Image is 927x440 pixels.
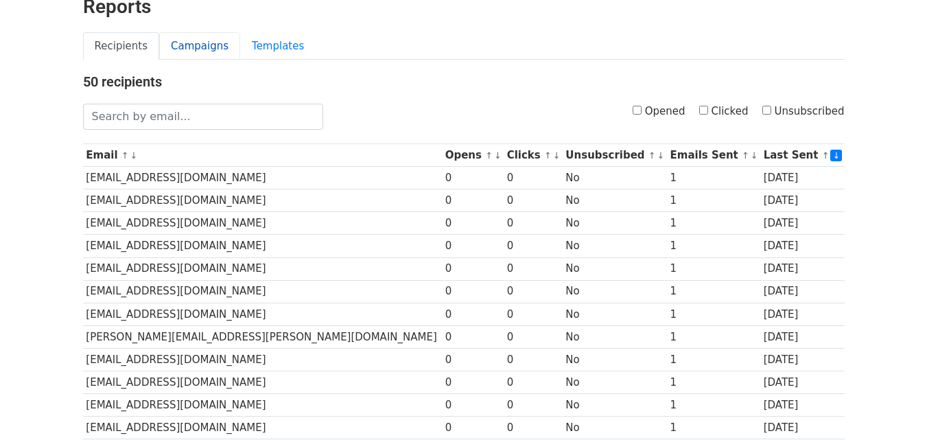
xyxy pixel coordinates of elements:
td: 0 [504,417,563,439]
td: No [563,417,667,439]
td: No [563,189,667,212]
td: No [563,212,667,235]
a: Recipients [83,32,160,60]
td: [DATE] [760,189,845,212]
a: ↑ [544,150,552,161]
td: 0 [504,394,563,417]
h4: 50 recipients [83,73,845,90]
td: 1 [667,371,760,394]
td: 0 [504,371,563,394]
th: Last Sent [760,144,845,167]
label: Unsubscribed [762,104,845,119]
th: Unsubscribed [563,144,667,167]
td: 0 [504,212,563,235]
label: Opened [633,104,685,119]
input: Clicked [699,106,708,115]
td: 1 [667,348,760,371]
td: 0 [504,257,563,280]
td: [DATE] [760,167,845,189]
td: [EMAIL_ADDRESS][DOMAIN_NAME] [83,371,442,394]
td: 1 [667,235,760,257]
td: 0 [442,417,504,439]
td: [DATE] [760,371,845,394]
td: [DATE] [760,348,845,371]
td: 1 [667,212,760,235]
a: ↓ [830,150,842,161]
td: No [563,235,667,257]
th: Clicks [504,144,563,167]
td: 0 [504,325,563,348]
td: [EMAIL_ADDRESS][DOMAIN_NAME] [83,235,442,257]
a: ↓ [751,150,758,161]
td: 1 [667,303,760,325]
td: No [563,257,667,280]
td: [EMAIL_ADDRESS][DOMAIN_NAME] [83,303,442,325]
td: [EMAIL_ADDRESS][DOMAIN_NAME] [83,280,442,303]
td: 0 [442,348,504,371]
td: 0 [442,325,504,348]
td: [DATE] [760,257,845,280]
input: Unsubscribed [762,106,771,115]
td: 0 [504,280,563,303]
td: [PERSON_NAME][EMAIL_ADDRESS][PERSON_NAME][DOMAIN_NAME] [83,325,442,348]
a: ↑ [742,150,749,161]
td: [EMAIL_ADDRESS][DOMAIN_NAME] [83,189,442,212]
td: 0 [442,303,504,325]
td: 1 [667,257,760,280]
td: [DATE] [760,394,845,417]
td: [DATE] [760,280,845,303]
td: [DATE] [760,417,845,439]
td: 0 [442,235,504,257]
td: 0 [504,348,563,371]
th: Emails Sent [667,144,760,167]
td: No [563,394,667,417]
td: [DATE] [760,235,845,257]
a: ↑ [648,150,656,161]
a: ↑ [822,150,830,161]
td: 0 [442,371,504,394]
td: 0 [442,280,504,303]
iframe: Chat Widget [858,374,927,440]
td: 0 [442,212,504,235]
th: Opens [442,144,504,167]
td: [DATE] [760,212,845,235]
td: [EMAIL_ADDRESS][DOMAIN_NAME] [83,394,442,417]
td: 0 [442,167,504,189]
input: Opened [633,106,642,115]
td: 1 [667,189,760,212]
td: 0 [504,303,563,325]
td: No [563,348,667,371]
td: No [563,371,667,394]
a: ↑ [121,150,129,161]
td: 1 [667,394,760,417]
td: No [563,167,667,189]
td: 0 [504,235,563,257]
td: [EMAIL_ADDRESS][DOMAIN_NAME] [83,417,442,439]
td: 0 [442,257,504,280]
td: 1 [667,417,760,439]
a: ↓ [657,150,665,161]
td: 1 [667,167,760,189]
a: ↓ [130,150,138,161]
td: 1 [667,280,760,303]
a: ↑ [485,150,493,161]
td: 0 [504,189,563,212]
td: No [563,280,667,303]
td: [EMAIL_ADDRESS][DOMAIN_NAME] [83,257,442,280]
label: Clicked [699,104,749,119]
td: 0 [442,394,504,417]
a: ↓ [553,150,561,161]
td: [EMAIL_ADDRESS][DOMAIN_NAME] [83,212,442,235]
th: Email [83,144,442,167]
a: Campaigns [159,32,240,60]
td: 1 [667,325,760,348]
input: Search by email... [83,104,323,130]
td: 0 [504,167,563,189]
td: [EMAIL_ADDRESS][DOMAIN_NAME] [83,167,442,189]
td: 0 [442,189,504,212]
td: [EMAIL_ADDRESS][DOMAIN_NAME] [83,348,442,371]
td: [DATE] [760,303,845,325]
a: Templates [240,32,316,60]
td: [DATE] [760,325,845,348]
